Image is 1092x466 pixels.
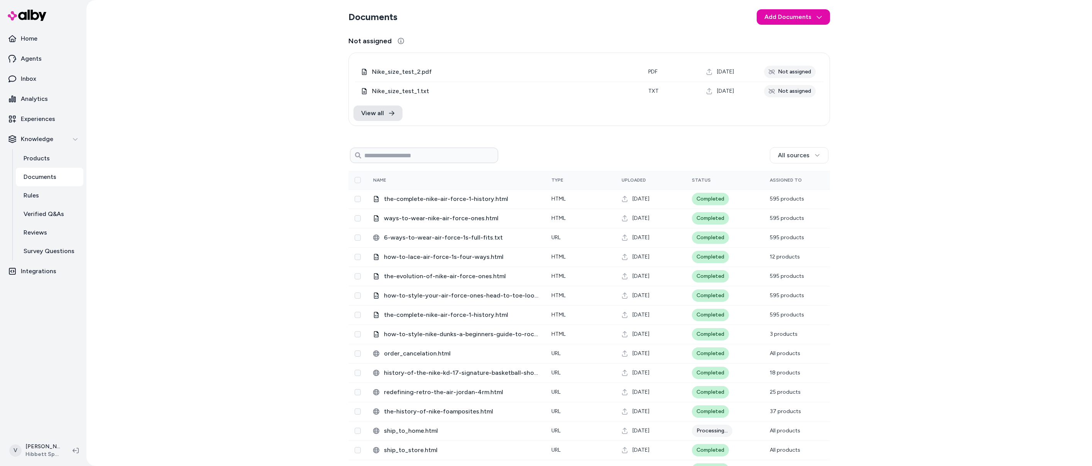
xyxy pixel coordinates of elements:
span: how-to-style-nike-dunks-a-beginners-guide-to-rocking-your-nikes.html [384,330,539,339]
span: Assigned To [770,177,802,183]
div: Completed [692,231,729,244]
span: the-complete-nike-air-force-1-history.html [384,194,539,204]
button: Select row [355,428,361,434]
p: Survey Questions [24,247,74,256]
span: html [551,196,566,202]
span: ways-to-wear-nike-air-force-ones.html [384,214,539,223]
p: Agents [21,54,42,63]
button: Select row [355,254,361,260]
div: how-to-lace-air-force-1s-four-ways.html [373,252,539,262]
a: Inbox [3,70,83,88]
div: order_cancelation.html [373,349,539,358]
a: Documents [16,168,83,186]
div: Completed [692,193,729,205]
span: Not assigned [348,36,392,46]
span: [DATE] [632,446,649,454]
div: ways-to-wear-nike-air-force-ones.html [373,214,539,223]
div: Completed [692,289,729,302]
span: URL [551,389,561,395]
span: URL [551,447,561,453]
span: 595 products [770,234,804,241]
span: URL [551,234,561,241]
p: Knowledge [21,134,53,144]
span: [DATE] [632,311,649,319]
div: history-of-the-nike-kd-17-signature-basketball-shoe.html [373,368,539,378]
p: Products [24,154,50,163]
div: Completed [692,444,729,456]
span: [DATE] [632,427,649,435]
button: Select row [355,447,361,453]
button: Select row [355,293,361,299]
div: redefining-retro-the-air-jordan-4rm.html [373,388,539,397]
a: Agents [3,49,83,68]
span: 3 products [770,331,798,337]
span: html [551,253,566,260]
p: Analytics [21,94,48,104]
a: Integrations [3,262,83,281]
p: Reviews [24,228,47,237]
div: how-to-style-nike-dunks-a-beginners-guide-to-rocking-your-nikes.html [373,330,539,339]
span: 6-ways-to-wear-air-force-1s-full-fits.txt [384,233,539,242]
div: Completed [692,212,729,224]
a: Survey Questions [16,242,83,260]
div: 6-ways-to-wear-air-force-1s-full-fits.txt [373,233,539,242]
a: Experiences [3,110,83,128]
span: 595 products [770,292,804,299]
span: html [551,331,566,337]
span: V [9,444,22,457]
a: Verified Q&As [16,205,83,223]
button: Select row [355,196,361,202]
span: history-of-the-nike-kd-17-signature-basketball-shoe.html [384,368,539,378]
div: the-complete-nike-air-force-1-history.html [373,194,539,204]
span: 37 products [770,408,801,415]
a: Reviews [16,223,83,242]
span: [DATE] [632,330,649,338]
a: Rules [16,186,83,205]
span: URL [551,408,561,415]
span: html [551,311,566,318]
span: 12 products [770,253,800,260]
span: 595 products [770,196,804,202]
span: pdf [648,68,658,75]
div: Name [373,177,431,183]
span: txt [648,88,659,94]
span: html [551,273,566,279]
span: [DATE] [632,272,649,280]
span: [DATE] [632,234,649,242]
span: [DATE] [632,369,649,377]
div: ship_to_home.html [373,426,539,435]
span: All products [770,447,800,453]
span: [DATE] [632,214,649,222]
span: All products [770,350,800,357]
div: Completed [692,251,729,263]
span: how-to-style-your-air-force-ones-head-to-toe-looks-for-the-holidays.html [384,291,539,300]
div: Processing... [692,425,732,437]
span: [DATE] [632,253,649,261]
span: 595 products [770,311,804,318]
p: Verified Q&As [24,209,64,219]
span: Nike_size_test_1.txt [372,87,636,96]
span: [DATE] [632,350,649,357]
p: Experiences [21,114,55,124]
span: redefining-retro-the-air-jordan-4rm.html [384,388,539,397]
span: [DATE] [632,408,649,415]
span: Hibbett Sports [25,451,60,458]
span: Type [551,177,563,183]
button: Select row [355,235,361,241]
span: All products [770,427,800,434]
span: 595 products [770,273,804,279]
div: how-to-style-your-air-force-ones-head-to-toe-looks-for-the-holidays.html [373,291,539,300]
span: 595 products [770,215,804,221]
span: URL [551,427,561,434]
button: Select row [355,273,361,279]
p: Home [21,34,37,43]
div: Completed [692,309,729,321]
span: View all [361,109,384,118]
a: Analytics [3,90,83,108]
div: Completed [692,328,729,340]
span: Nike_size_test_2.pdf [372,67,636,77]
button: Select all [355,177,361,183]
span: how-to-lace-air-force-1s-four-ways.html [384,252,539,262]
button: V[PERSON_NAME]Hibbett Sports [5,438,66,463]
button: Select row [355,350,361,357]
